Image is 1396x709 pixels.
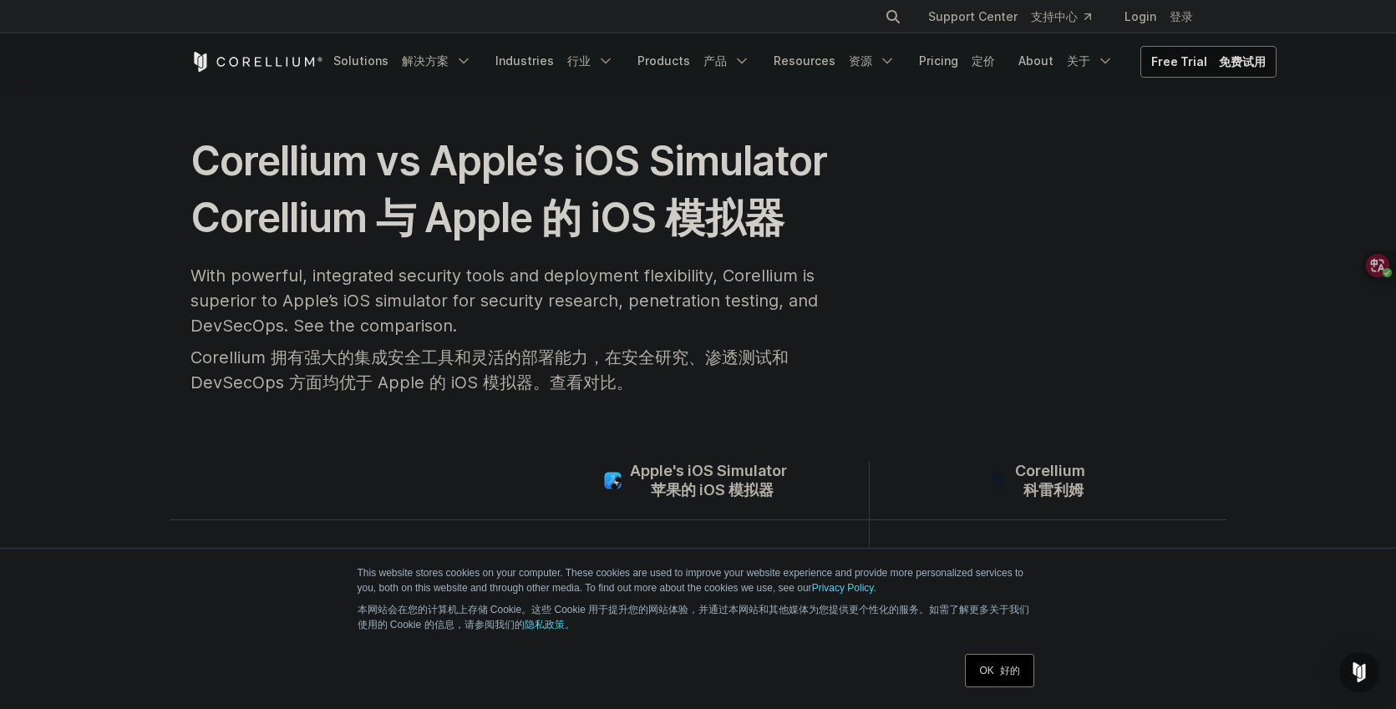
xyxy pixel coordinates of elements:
[323,46,482,76] a: Solutions
[630,462,794,499] span: Apple's iOS Simulator
[525,619,575,631] a: 隐私政策。
[1141,47,1276,77] a: Free Trial
[358,604,1030,631] font: 本网站会在您的计算机上存储 Cookie。这些 Cookie 用于提升您的网站体验，并通过本网站和其他媒体为您提供更个性化的服务。如需了解更多关于我们使用的 Cookie 的信息，请参阅我们的
[358,565,1039,639] p: This website stores cookies on your computer. These cookies are used to improve your website expe...
[1170,9,1193,23] font: 登录
[915,2,1104,32] a: Support Center
[812,582,876,594] a: Privacy Policy.
[703,53,727,68] font: 产品
[1219,54,1266,68] font: 免费试用
[1000,665,1020,676] font: 好的
[1067,53,1090,68] font: 关于
[627,46,760,76] a: Products
[651,481,774,499] font: 苹果的 iOS 模拟器
[1031,9,1078,23] font: 支持中心
[567,53,591,68] font: 行业
[190,347,789,392] font: Corellium 拥有强大的集成安全工具和灵活的部署能力，在安全研究、渗透测试和 DevSecOps 方面均优于 Apple 的 iOS 模拟器。查看对比。
[909,46,1005,76] a: Pricing
[190,263,859,395] p: With powerful, integrated security tools and deployment flexibility, Corellium is superior to App...
[764,46,906,76] a: Resources
[965,654,1033,687] a: OK 好的
[1023,481,1084,499] font: 科雷利姆
[1339,652,1379,692] div: Open Intercom Messenger
[602,470,623,491] img: compare_ios-simulator--large
[485,46,624,76] a: Industries
[878,2,908,32] button: Search
[204,547,390,590] span: No Physical Device Dependency
[323,46,1277,78] div: Navigation Menu
[1008,46,1124,76] a: About
[1111,2,1206,32] a: Login
[402,53,449,68] font: 解决方案
[849,53,872,68] font: 资源
[1015,462,1092,499] span: Corellium
[190,136,859,250] h1: Corellium vs Apple’s iOS Simulator
[190,52,323,72] a: Corellium Home
[972,53,995,68] font: 定价
[190,193,784,242] font: Corellium 与 A​​pple 的 iOS 模拟器
[865,2,1206,32] div: Navigation Menu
